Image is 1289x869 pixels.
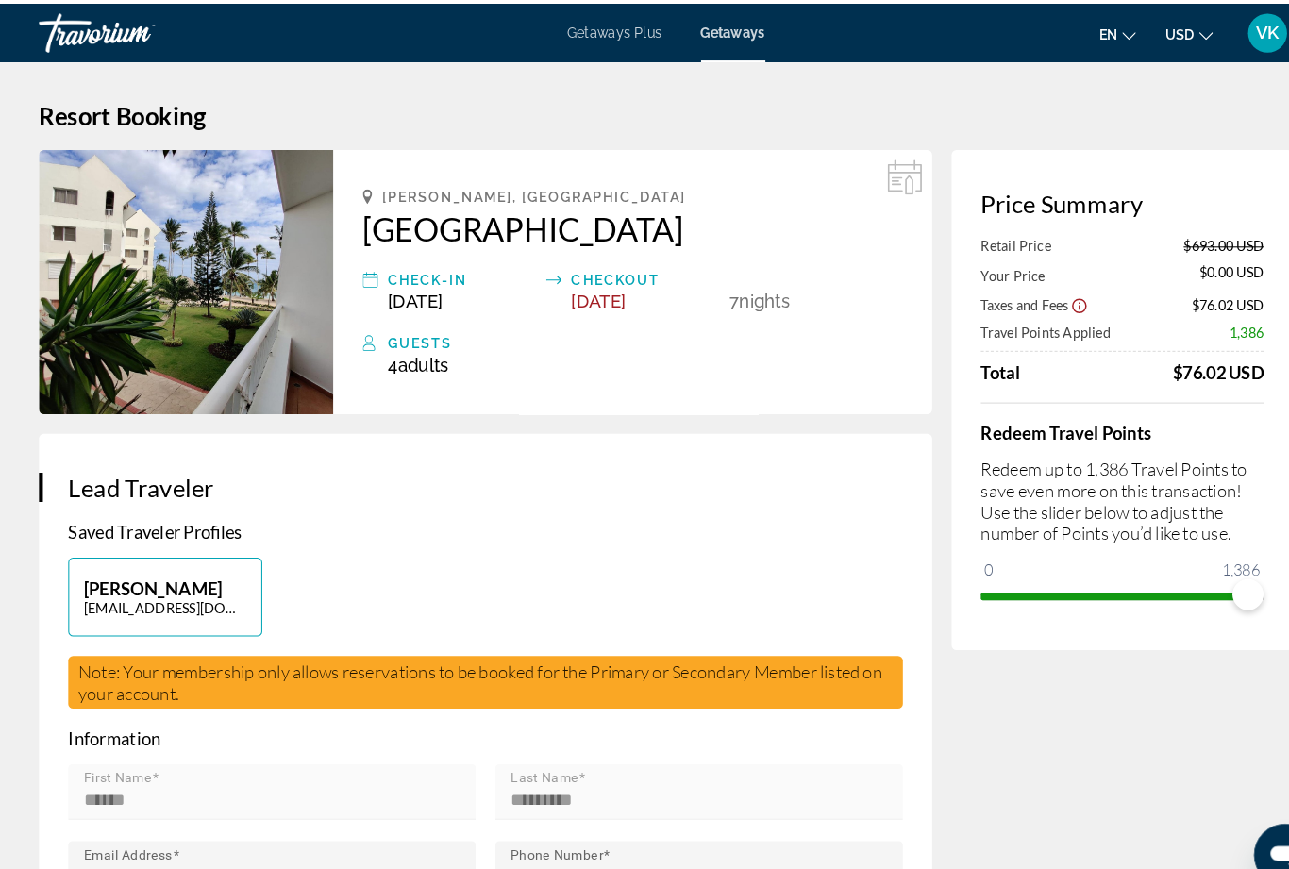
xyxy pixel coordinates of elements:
div: Guests [376,317,874,340]
span: Retail Price [949,226,1017,242]
mat-label: Last Name [494,742,561,757]
button: Change currency [1128,16,1174,43]
span: 0 [949,536,963,559]
a: Getaways Plus [549,21,641,36]
span: Your Price [949,256,1012,272]
h4: Redeem Travel Points [949,405,1223,426]
span: [PERSON_NAME], [GEOGRAPHIC_DATA] [370,179,664,194]
mat-label: First Name [81,742,147,757]
img: Albatros Club Resort [38,142,323,397]
span: USD [1128,23,1156,38]
span: $693.00 USD [1146,226,1223,242]
p: [EMAIL_ADDRESS][DOMAIN_NAME] [81,577,239,593]
button: Change language [1063,16,1099,43]
div: Checkout [553,256,696,278]
button: Show Taxes and Fees breakdown [949,282,1053,301]
span: Travel Points Applied [949,310,1075,326]
span: 1,386 [1180,536,1222,559]
iframe: Button to launch messaging window [1214,794,1274,854]
button: User Menu [1202,8,1251,48]
p: Redeem up to 1,386 Travel Points to save even more on this transaction! Use the slider below to a... [949,440,1223,523]
h3: Price Summary [949,179,1223,208]
h3: Lead Traveler [66,454,874,482]
span: en [1063,23,1081,38]
mat-label: Phone Number [494,816,584,831]
ngx-slider: ngx-slider [949,570,1223,574]
span: Adults [385,340,434,359]
mat-label: Email Address [81,816,167,831]
button: Show Taxes and Fees disclaimer [1036,283,1053,300]
a: Getaways [678,21,741,36]
a: [GEOGRAPHIC_DATA] [351,199,874,237]
span: [DATE] [376,278,428,298]
span: Nights [715,278,764,298]
p: Information [66,701,874,722]
span: 7 [706,278,715,298]
p: Saved Traveler Profiles [66,501,874,522]
div: Check-In [376,256,519,278]
div: $76.02 USD [1135,346,1223,367]
span: Total [949,346,987,367]
span: ngx-slider [1193,557,1223,587]
h1: Resort Booking [38,94,1251,123]
span: VK [1215,19,1238,38]
span: Note: Your membership only allows reservations to be booked for the Primary or Secondary Member l... [75,636,854,677]
p: [PERSON_NAME] [81,556,239,577]
span: $76.02 USD [1153,284,1223,300]
span: 4 [376,340,434,359]
span: 1,386 [1190,310,1223,326]
span: Taxes and Fees [949,284,1034,300]
button: [PERSON_NAME][EMAIL_ADDRESS][DOMAIN_NAME] [66,536,254,612]
span: [DATE] [553,278,606,298]
a: Travorium [38,4,226,53]
span: $0.00 USD [1161,252,1223,273]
